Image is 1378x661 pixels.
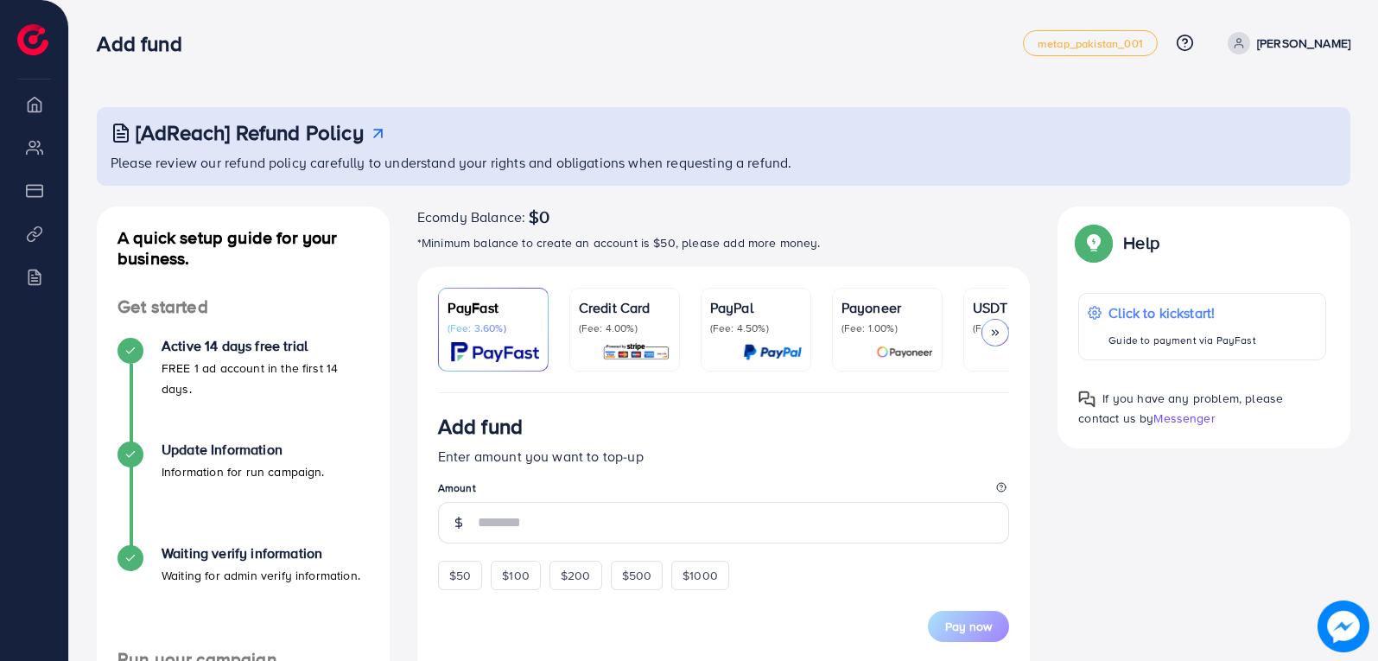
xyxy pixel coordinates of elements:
[973,297,1064,318] p: USDT
[162,338,369,354] h4: Active 14 days free trial
[162,565,360,586] p: Waiting for admin verify information.
[1023,30,1158,56] a: metap_pakistan_001
[438,414,523,439] h3: Add fund
[448,321,539,335] p: (Fee: 3.60%)
[1318,601,1369,652] img: image
[97,442,390,545] li: Update Information
[1221,32,1350,54] a: [PERSON_NAME]
[1078,227,1109,258] img: Popup guide
[1123,232,1159,253] p: Help
[973,321,1064,335] p: (Fee: 0.00%)
[97,31,195,56] h3: Add fund
[417,207,525,227] span: Ecomdy Balance:
[97,338,390,442] li: Active 14 days free trial
[945,618,992,635] span: Pay now
[162,461,325,482] p: Information for run campaign.
[451,342,539,362] img: card
[1078,391,1095,408] img: Popup guide
[417,232,1031,253] p: *Minimum balance to create an account is $50, please add more money.
[841,297,933,318] p: Payoneer
[1108,302,1255,323] p: Click to kickstart!
[743,342,802,362] img: card
[602,342,670,362] img: card
[928,611,1009,642] button: Pay now
[17,24,48,55] img: logo
[136,120,364,145] h3: [AdReach] Refund Policy
[710,321,802,335] p: (Fee: 4.50%)
[1078,390,1283,427] span: If you have any problem, please contact us by
[579,321,670,335] p: (Fee: 4.00%)
[579,297,670,318] p: Credit Card
[162,545,360,562] h4: Waiting verify information
[1038,38,1143,49] span: metap_pakistan_001
[97,227,390,269] h4: A quick setup guide for your business.
[449,567,471,584] span: $50
[438,446,1010,467] p: Enter amount you want to top-up
[1257,33,1350,54] p: [PERSON_NAME]
[162,358,369,399] p: FREE 1 ad account in the first 14 days.
[561,567,591,584] span: $200
[448,297,539,318] p: PayFast
[710,297,802,318] p: PayPal
[1153,410,1215,427] span: Messenger
[97,545,390,649] li: Waiting verify information
[1108,330,1255,351] p: Guide to payment via PayFast
[841,321,933,335] p: (Fee: 1.00%)
[529,207,549,227] span: $0
[162,442,325,458] h4: Update Information
[502,567,530,584] span: $100
[97,296,390,318] h4: Get started
[111,152,1340,173] p: Please review our refund policy carefully to understand your rights and obligations when requesti...
[622,567,652,584] span: $500
[438,480,1010,502] legend: Amount
[876,342,933,362] img: card
[683,567,718,584] span: $1000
